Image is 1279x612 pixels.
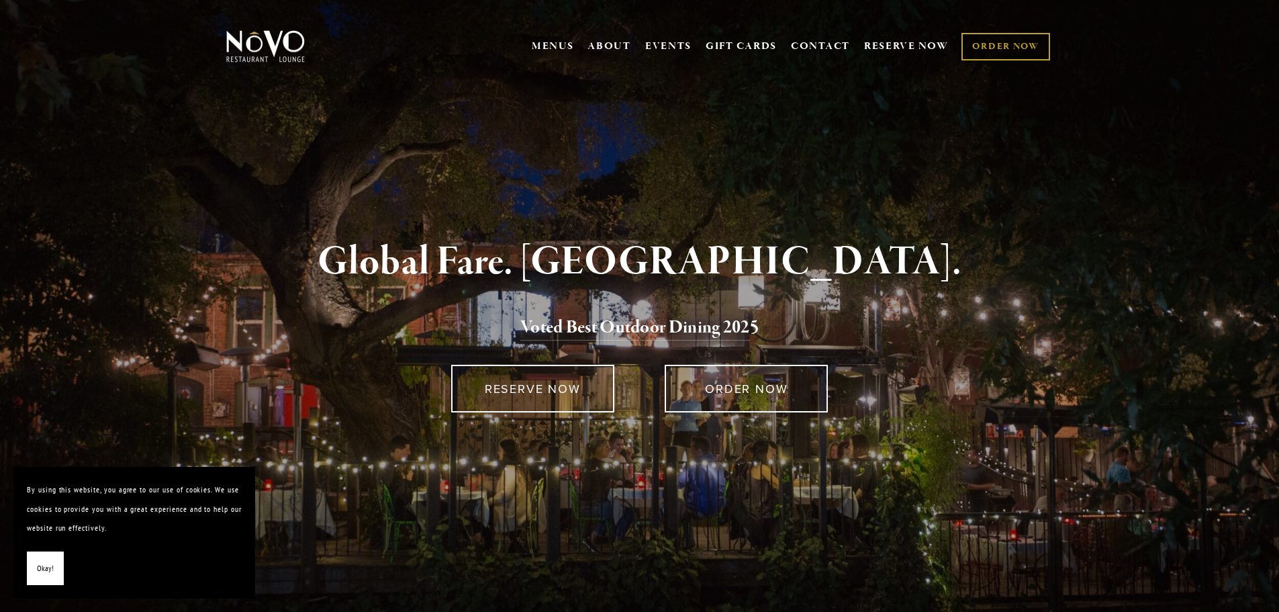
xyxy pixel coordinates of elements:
[645,40,692,53] a: EVENTS
[961,33,1049,60] a: ORDER NOW
[532,40,574,53] a: MENUS
[248,314,1031,342] h2: 5
[27,480,242,538] p: By using this website, you agree to our use of cookies. We use cookies to provide you with a grea...
[451,365,614,412] a: RESERVE NOW
[864,34,949,59] a: RESERVE NOW
[665,365,828,412] a: ORDER NOW
[224,30,307,63] img: Novo Restaurant &amp; Lounge
[318,236,961,288] strong: Global Fare. [GEOGRAPHIC_DATA].
[706,34,777,59] a: GIFT CARDS
[520,316,750,341] a: Voted Best Outdoor Dining 202
[27,552,64,586] button: Okay!
[791,34,850,59] a: CONTACT
[587,40,631,53] a: ABOUT
[13,467,255,599] section: Cookie banner
[37,559,54,578] span: Okay!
